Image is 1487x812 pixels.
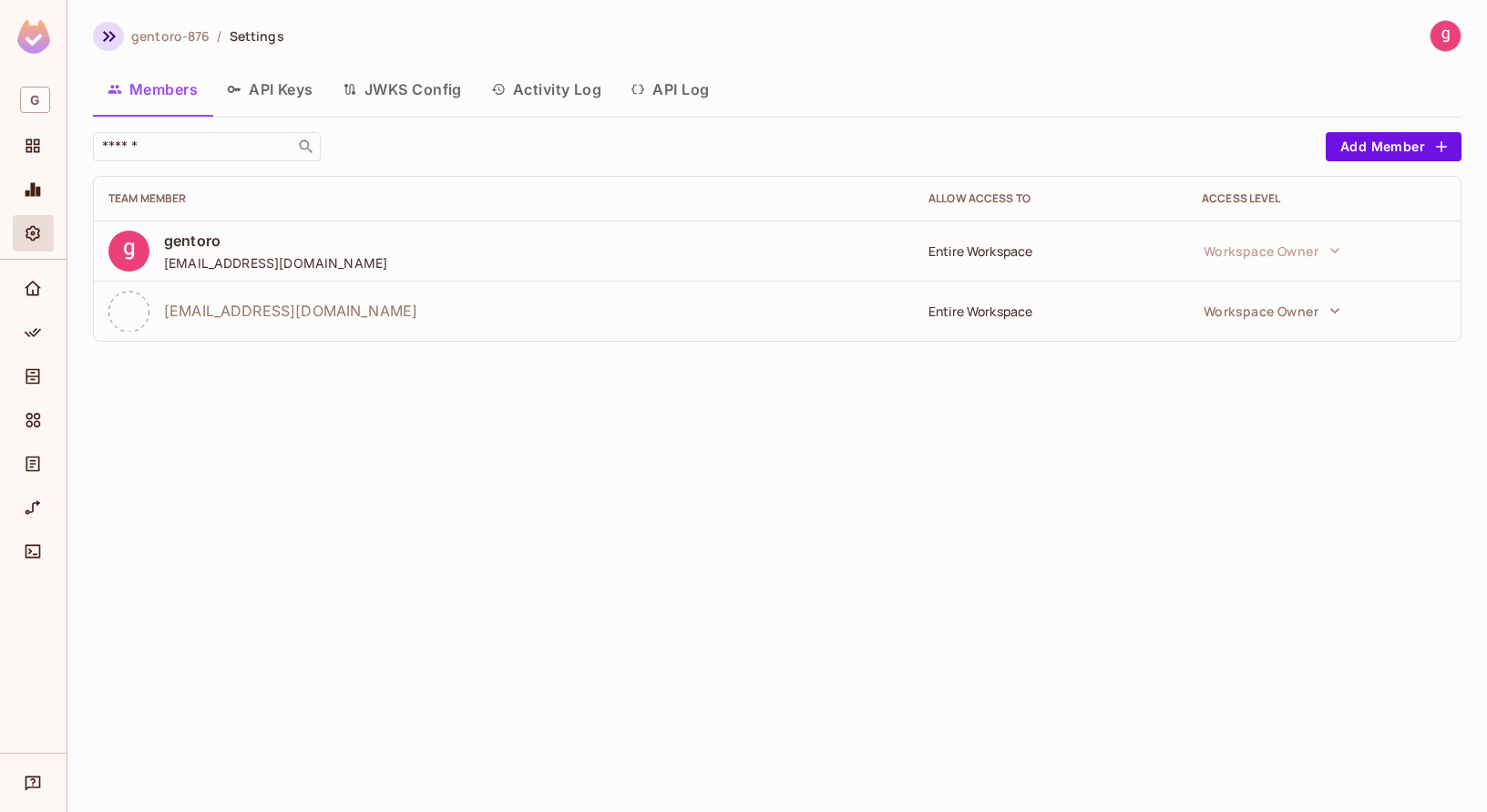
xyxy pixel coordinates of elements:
[13,533,54,570] div: Connect
[108,191,899,206] div: Team Member
[13,489,54,526] div: URL Mapping
[1431,21,1461,51] img: gentoro
[13,446,54,482] div: Audit Log
[13,271,54,307] div: Home
[13,402,54,438] div: Elements
[928,191,1173,206] div: Allow Access to
[1195,232,1349,269] button: Workspace Owner
[13,358,54,395] div: Directory
[13,171,54,208] div: Monitoring
[230,27,284,45] span: Settings
[928,242,1173,260] div: Entire Workspace
[20,87,50,113] span: G
[477,67,617,112] button: Activity Log
[13,314,54,351] div: Policy
[93,67,212,112] button: Members
[13,215,54,252] div: Settings
[164,254,387,272] span: [EMAIL_ADDRESS][DOMAIN_NAME]
[164,301,417,321] span: [EMAIL_ADDRESS][DOMAIN_NAME]
[1202,191,1446,206] div: Access Level
[108,231,149,272] img: ACg8ocKq3gxfZnoqqOSf3ezPOeLfECWC59TBjpeyzL0tPSt71jIJtw=s96-c
[131,27,210,45] span: gentoro-876
[13,765,54,801] div: Help & Updates
[217,27,221,45] li: /
[1195,293,1349,329] button: Workspace Owner
[212,67,328,112] button: API Keys
[328,67,477,112] button: JWKS Config
[164,231,387,251] span: gentoro
[13,79,54,120] div: Workspace: gentoro-876
[17,20,50,54] img: SReyMgAAAABJRU5ErkJggg==
[928,303,1173,320] div: Entire Workspace
[616,67,723,112] button: API Log
[13,128,54,164] div: Projects
[1326,132,1461,161] button: Add Member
